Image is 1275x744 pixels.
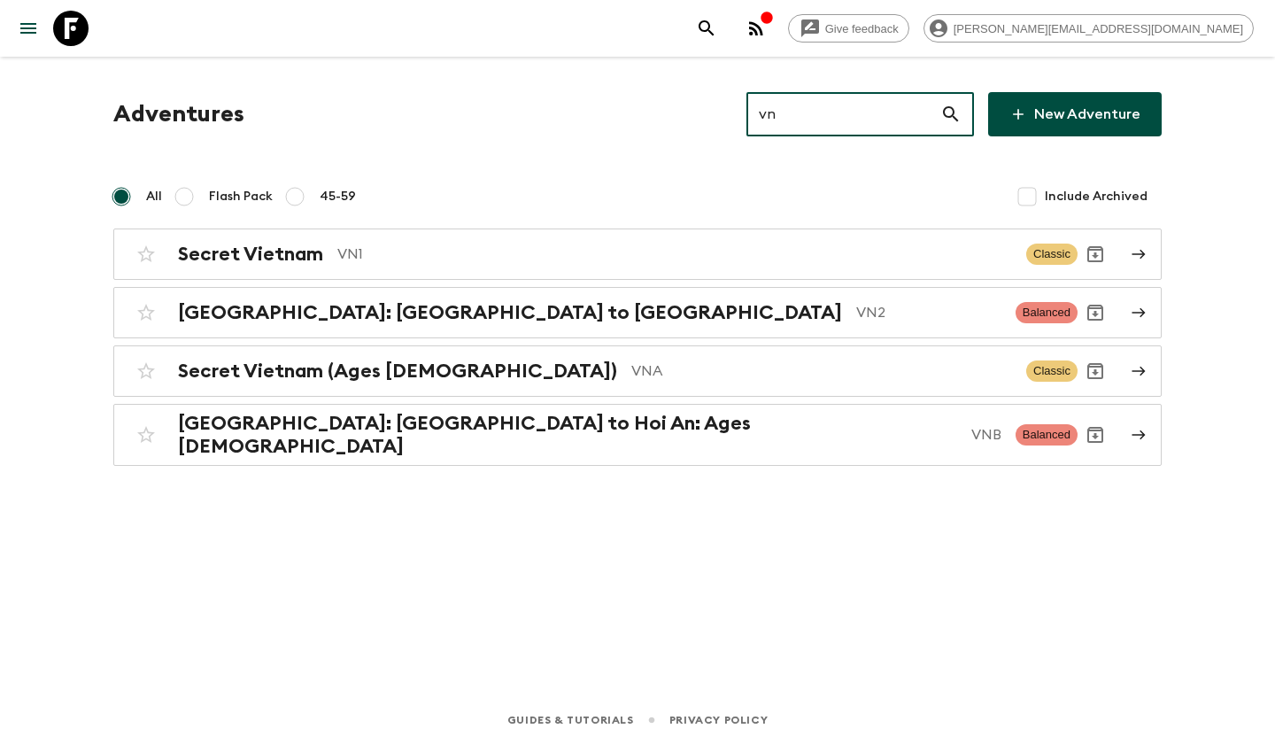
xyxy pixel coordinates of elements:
span: [PERSON_NAME][EMAIL_ADDRESS][DOMAIN_NAME] [944,22,1253,35]
button: Archive [1078,353,1113,389]
span: All [146,188,162,205]
h2: Secret Vietnam [178,243,323,266]
p: VN2 [856,302,1001,323]
a: [GEOGRAPHIC_DATA]: [GEOGRAPHIC_DATA] to [GEOGRAPHIC_DATA]VN2BalancedArchive [113,287,1162,338]
span: Balanced [1016,424,1078,446]
a: [GEOGRAPHIC_DATA]: [GEOGRAPHIC_DATA] to Hoi An: Ages [DEMOGRAPHIC_DATA]VNBBalancedArchive [113,404,1162,466]
span: Give feedback [815,22,908,35]
input: e.g. AR1, Argentina [746,89,940,139]
span: 45-59 [320,188,356,205]
button: Archive [1078,295,1113,330]
p: VNB [971,424,1001,446]
span: Balanced [1016,302,1078,323]
a: New Adventure [988,92,1162,136]
p: VN1 [337,244,1012,265]
a: Guides & Tutorials [507,710,634,730]
a: Privacy Policy [669,710,768,730]
a: Secret VietnamVN1ClassicArchive [113,229,1162,280]
a: Give feedback [788,14,909,43]
h2: [GEOGRAPHIC_DATA]: [GEOGRAPHIC_DATA] to Hoi An: Ages [DEMOGRAPHIC_DATA] [178,412,957,458]
button: Archive [1078,236,1113,272]
span: Flash Pack [209,188,273,205]
span: Classic [1026,360,1078,382]
button: Archive [1078,417,1113,453]
h2: Secret Vietnam (Ages [DEMOGRAPHIC_DATA]) [178,360,617,383]
h1: Adventures [113,97,244,132]
button: menu [11,11,46,46]
div: [PERSON_NAME][EMAIL_ADDRESS][DOMAIN_NAME] [923,14,1254,43]
span: Classic [1026,244,1078,265]
button: search adventures [689,11,724,46]
a: Secret Vietnam (Ages [DEMOGRAPHIC_DATA])VNAClassicArchive [113,345,1162,397]
h2: [GEOGRAPHIC_DATA]: [GEOGRAPHIC_DATA] to [GEOGRAPHIC_DATA] [178,301,842,324]
span: Include Archived [1045,188,1147,205]
p: VNA [631,360,1012,382]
